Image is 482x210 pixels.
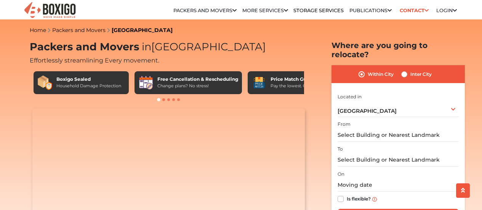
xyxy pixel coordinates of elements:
[30,27,46,34] a: Home
[23,1,77,20] img: Boxigo
[37,75,53,90] img: Boxigo Sealed
[368,70,394,79] label: Within City
[142,40,151,53] span: in
[139,40,266,53] span: [GEOGRAPHIC_DATA]
[338,128,459,142] input: Select Building or Nearest Landmark
[338,107,397,114] span: [GEOGRAPHIC_DATA]
[410,70,432,79] label: Inter City
[30,57,159,64] span: Effortlessly streamlining Every movement.
[293,8,344,13] a: Storage Services
[456,183,470,198] button: scroll up
[347,194,371,202] label: Is flexible?
[138,75,154,90] img: Free Cancellation & Rescheduling
[30,41,308,53] h1: Packers and Movers
[338,93,362,100] label: Located in
[338,178,459,192] input: Moving date
[436,8,457,13] a: Login
[271,83,328,89] div: Pay the lowest. Guaranteed!
[242,8,288,13] a: More services
[338,153,459,167] input: Select Building or Nearest Landmark
[251,75,267,90] img: Price Match Guarantee
[331,41,465,59] h2: Where are you going to relocate?
[157,83,238,89] div: Change plans? No stress!
[349,8,392,13] a: Publications
[397,5,431,16] a: Contact
[338,171,344,178] label: On
[338,146,343,152] label: To
[173,8,237,13] a: Packers and Movers
[56,83,121,89] div: Household Damage Protection
[338,121,351,128] label: From
[56,76,121,83] div: Boxigo Sealed
[52,27,106,34] a: Packers and Movers
[372,197,377,202] img: info
[112,27,173,34] a: [GEOGRAPHIC_DATA]
[157,76,238,83] div: Free Cancellation & Rescheduling
[271,76,328,83] div: Price Match Guarantee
